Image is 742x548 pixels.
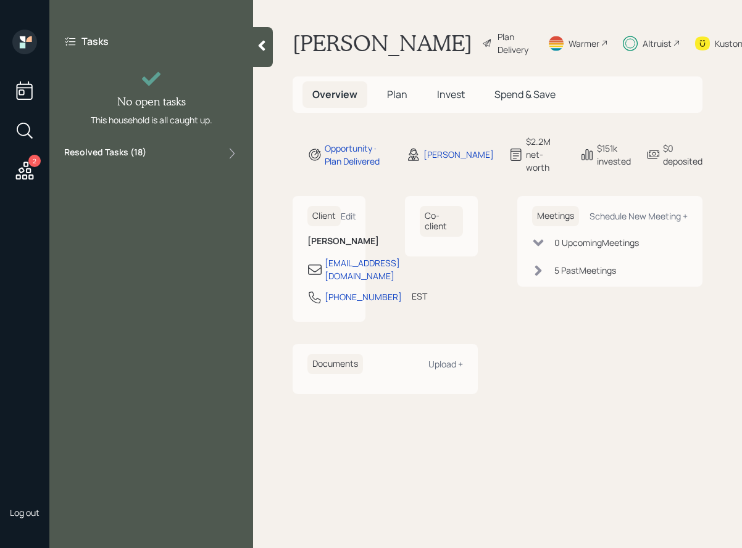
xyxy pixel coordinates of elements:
div: Altruist [643,37,672,50]
div: [PHONE_NUMBER] [325,290,402,303]
h4: No open tasks [117,95,186,108]
div: 0 Upcoming Meeting s [554,236,639,249]
h6: Documents [307,354,363,374]
h6: [PERSON_NAME] [307,236,351,247]
span: Plan [387,88,407,101]
h6: Meetings [532,206,579,226]
span: Overview [312,88,357,101]
div: 5 Past Meeting s [554,264,616,277]
div: Warmer [569,37,599,50]
div: This household is all caught up. [91,113,212,126]
div: Plan Delivery [498,30,533,56]
div: $0 deposited [663,142,702,168]
div: [EMAIL_ADDRESS][DOMAIN_NAME] [325,256,400,282]
label: Tasks [81,35,109,48]
div: Edit [341,210,356,222]
div: Upload + [428,358,463,370]
h1: [PERSON_NAME] [293,30,472,57]
h6: Co-client [420,206,463,237]
div: $2.2M net-worth [526,135,565,174]
span: Spend & Save [494,88,556,101]
div: $151k invested [597,142,631,168]
div: Log out [10,507,40,518]
img: sami-boghos-headshot.png [12,467,37,492]
div: Schedule New Meeting + [590,210,688,222]
h6: Client [307,206,341,226]
div: [PERSON_NAME] [423,148,494,161]
div: 2 [28,155,41,167]
span: Invest [437,88,465,101]
label: Resolved Tasks ( 18 ) [64,146,146,161]
div: Opportunity · Plan Delivered [325,142,391,168]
